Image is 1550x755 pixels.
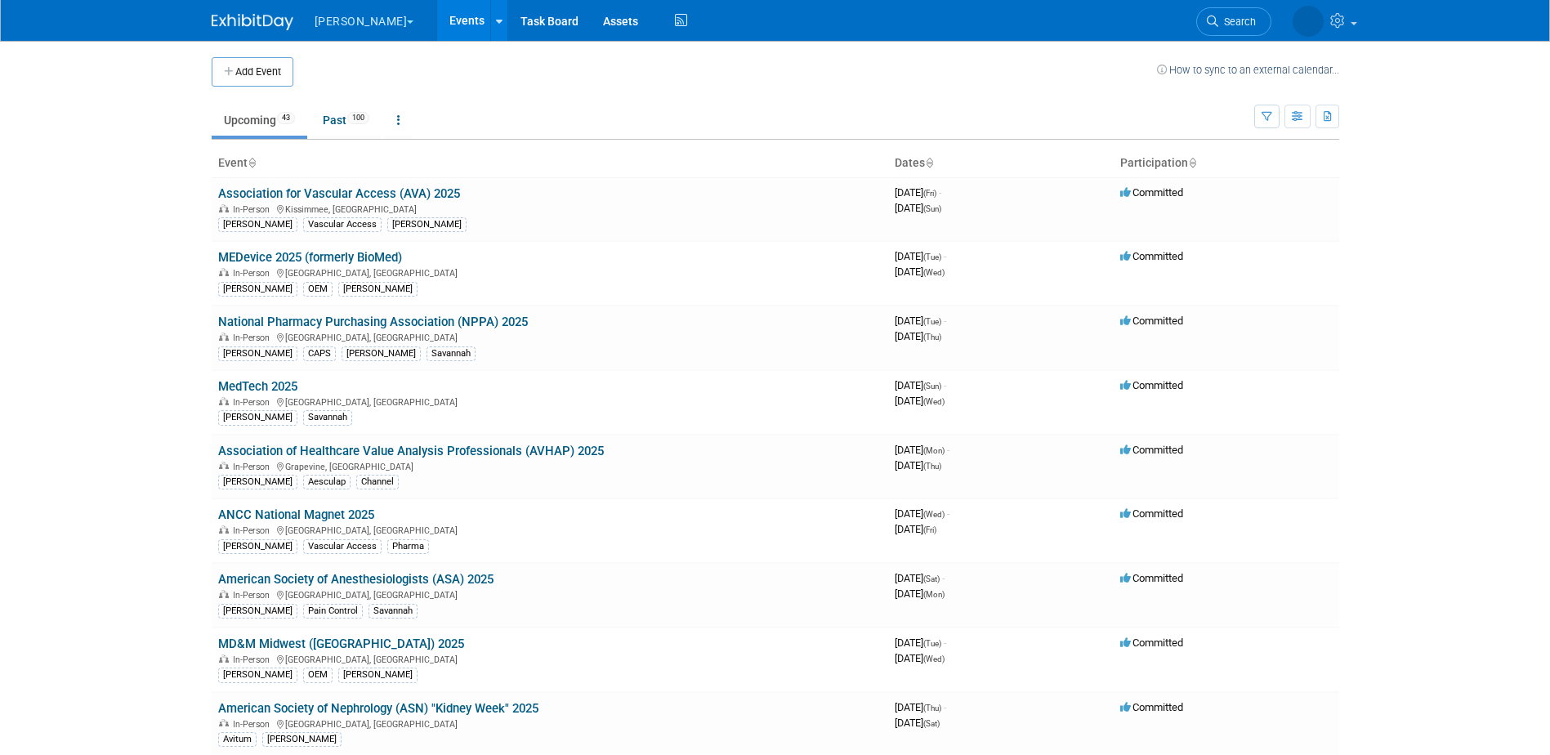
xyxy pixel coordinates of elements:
[233,525,275,536] span: In-Person
[218,539,297,554] div: [PERSON_NAME]
[218,475,297,489] div: [PERSON_NAME]
[895,444,949,456] span: [DATE]
[1114,150,1339,177] th: Participation
[218,507,374,522] a: ANCC National Magnet 2025
[212,14,293,30] img: ExhibitDay
[218,572,494,587] a: American Society of Anesthesiologists (ASA) 2025
[895,523,936,535] span: [DATE]
[895,459,941,471] span: [DATE]
[1120,315,1183,327] span: Committed
[303,475,351,489] div: Aesculap
[218,250,402,265] a: MEDevice 2025 (formerly BioMed)
[369,604,418,619] div: Savannah
[895,202,941,214] span: [DATE]
[923,382,941,391] span: (Sun)
[947,444,949,456] span: -
[895,587,945,600] span: [DATE]
[218,186,460,201] a: Association for Vascular Access (AVA) 2025
[356,475,399,489] div: Channel
[233,204,275,215] span: In-Person
[1120,701,1183,713] span: Committed
[923,639,941,648] span: (Tue)
[262,732,342,747] div: [PERSON_NAME]
[944,315,946,327] span: -
[895,717,940,729] span: [DATE]
[233,397,275,408] span: In-Person
[212,57,293,87] button: Add Event
[923,462,941,471] span: (Thu)
[218,732,257,747] div: Avitum
[218,395,882,408] div: [GEOGRAPHIC_DATA], [GEOGRAPHIC_DATA]
[944,701,946,713] span: -
[895,637,946,649] span: [DATE]
[212,150,888,177] th: Event
[944,637,946,649] span: -
[1120,572,1183,584] span: Committed
[1293,6,1324,37] img: Savannah Jones
[212,105,307,136] a: Upcoming43
[303,346,336,361] div: CAPS
[303,217,382,232] div: Vascular Access
[387,539,429,554] div: Pharma
[233,590,275,601] span: In-Person
[427,346,476,361] div: Savannah
[895,652,945,664] span: [DATE]
[218,652,882,665] div: [GEOGRAPHIC_DATA], [GEOGRAPHIC_DATA]
[947,507,949,520] span: -
[303,282,333,297] div: OEM
[923,204,941,213] span: (Sun)
[923,510,945,519] span: (Wed)
[233,719,275,730] span: In-Person
[338,668,418,682] div: [PERSON_NAME]
[219,397,229,405] img: In-Person Event
[923,719,940,728] span: (Sat)
[218,604,297,619] div: [PERSON_NAME]
[347,112,369,124] span: 100
[1218,16,1256,28] span: Search
[923,317,941,326] span: (Tue)
[923,590,945,599] span: (Mon)
[218,282,297,297] div: [PERSON_NAME]
[895,266,945,278] span: [DATE]
[218,444,604,458] a: Association of Healthcare Value Analysis Professionals (AVHAP) 2025
[218,330,882,343] div: [GEOGRAPHIC_DATA], [GEOGRAPHIC_DATA]
[219,590,229,598] img: In-Person Event
[338,282,418,297] div: [PERSON_NAME]
[218,459,882,472] div: Grapevine, [GEOGRAPHIC_DATA]
[219,268,229,276] img: In-Person Event
[219,204,229,212] img: In-Person Event
[895,395,945,407] span: [DATE]
[942,572,945,584] span: -
[895,186,941,199] span: [DATE]
[895,250,946,262] span: [DATE]
[1120,507,1183,520] span: Committed
[310,105,382,136] a: Past100
[218,202,882,215] div: Kissimmee, [GEOGRAPHIC_DATA]
[923,189,936,198] span: (Fri)
[1157,64,1339,76] a: How to sync to an external calendar...
[923,446,945,455] span: (Mon)
[218,637,464,651] a: MD&M Midwest ([GEOGRAPHIC_DATA]) 2025
[219,719,229,727] img: In-Person Event
[233,654,275,665] span: In-Person
[219,654,229,663] img: In-Person Event
[218,379,297,394] a: MedTech 2025
[218,315,528,329] a: National Pharmacy Purchasing Association (NPPA) 2025
[895,315,946,327] span: [DATE]
[219,525,229,534] img: In-Person Event
[923,333,941,342] span: (Thu)
[923,654,945,663] span: (Wed)
[218,410,297,425] div: [PERSON_NAME]
[1120,379,1183,391] span: Committed
[1120,250,1183,262] span: Committed
[218,346,297,361] div: [PERSON_NAME]
[1188,156,1196,169] a: Sort by Participation Type
[218,523,882,536] div: [GEOGRAPHIC_DATA], [GEOGRAPHIC_DATA]
[895,507,949,520] span: [DATE]
[895,379,946,391] span: [DATE]
[303,604,363,619] div: Pain Control
[218,266,882,279] div: [GEOGRAPHIC_DATA], [GEOGRAPHIC_DATA]
[1120,637,1183,649] span: Committed
[939,186,941,199] span: -
[923,525,936,534] span: (Fri)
